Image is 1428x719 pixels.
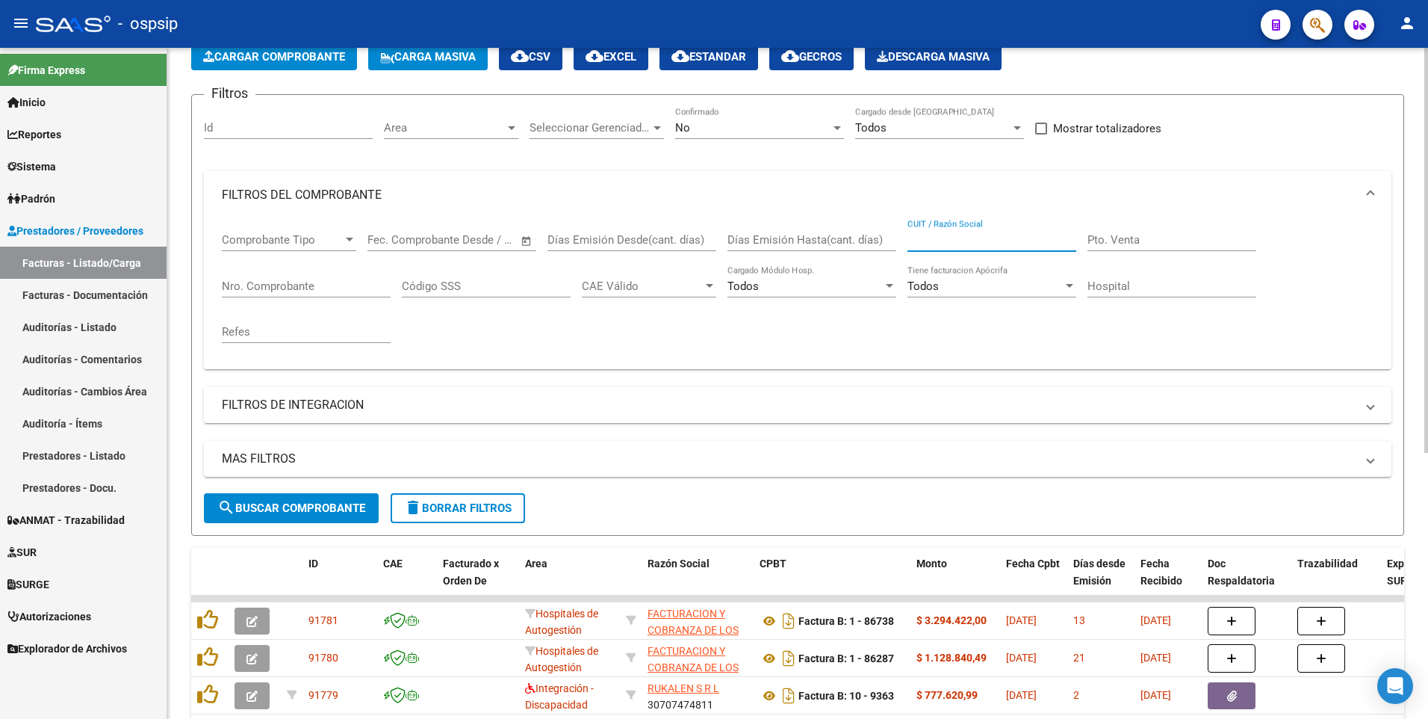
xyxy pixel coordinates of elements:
[308,614,338,626] span: 91781
[671,50,746,64] span: Estandar
[222,187,1356,203] mat-panel-title: FILTROS DEL COMPROBANTE
[204,219,1391,369] div: FILTROS DEL COMPROBANTE
[779,684,798,708] i: Descargar documento
[7,126,61,143] span: Reportes
[1140,689,1171,701] span: [DATE]
[7,158,56,175] span: Sistema
[916,652,987,664] strong: $ 1.128.840,49
[727,280,759,293] span: Todos
[586,50,636,64] span: EXCEL
[525,645,598,674] span: Hospitales de Autogestión
[530,121,651,135] span: Seleccionar Gerenciador
[574,43,648,70] button: EXCEL
[586,47,603,65] mat-icon: cloud_download
[648,558,710,570] span: Razón Social
[437,548,519,614] datatable-header-cell: Facturado x Orden De
[1140,652,1171,664] span: [DATE]
[525,682,594,712] span: Integración - Discapacidad
[648,643,748,674] div: 30715497456
[1073,652,1085,664] span: 21
[582,280,703,293] span: CAE Válido
[525,608,598,637] span: Hospitales de Autogestión
[7,191,55,207] span: Padrón
[308,689,338,701] span: 91779
[391,493,525,523] button: Borrar Filtros
[511,47,529,65] mat-icon: cloud_download
[798,652,894,664] strong: Factura B: 1 - 86287
[443,558,499,587] span: Facturado x Orden De
[916,614,987,626] strong: $ 3.294.422,00
[204,493,379,523] button: Buscar Comprobante
[907,280,939,293] span: Todos
[916,689,978,701] strong: $ 777.620,99
[441,233,514,247] input: Fecha fin
[877,50,990,64] span: Descarga Masiva
[1377,668,1413,704] div: Open Intercom Messenger
[1073,689,1079,701] span: 2
[1006,689,1037,701] span: [DATE]
[1202,548,1291,614] datatable-header-cell: Doc Respaldatoria
[865,43,1002,70] app-download-masive: Descarga masiva de comprobantes (adjuntos)
[519,548,620,614] datatable-header-cell: Area
[118,7,178,40] span: - ospsip
[648,605,748,637] div: 30715497456
[648,608,739,670] span: FACTURACION Y COBRANZA DE LOS EFECTORES PUBLICOS S.E.
[204,387,1391,423] mat-expansion-panel-header: FILTROS DE INTEGRACION
[384,121,505,135] span: Area
[7,62,85,78] span: Firma Express
[769,43,854,70] button: Gecros
[1073,558,1126,587] span: Días desde Emisión
[499,43,562,70] button: CSV
[798,690,894,702] strong: Factura B: 10 - 9363
[1006,652,1037,664] span: [DATE]
[648,680,748,712] div: 30707474811
[222,233,343,247] span: Comprobante Tipo
[404,499,422,516] mat-icon: delete
[7,512,125,528] span: ANMAT - Trazabilidad
[308,652,338,664] span: 91780
[781,50,842,64] span: Gecros
[1398,14,1416,32] mat-icon: person
[1067,548,1134,614] datatable-header-cell: Días desde Emisión
[383,558,403,570] span: CAE
[1291,548,1381,614] datatable-header-cell: Trazabilidad
[671,47,689,65] mat-icon: cloud_download
[308,558,318,570] span: ID
[222,397,1356,413] mat-panel-title: FILTROS DE INTEGRACION
[760,558,786,570] span: CPBT
[1140,558,1182,587] span: Fecha Recibido
[7,223,143,239] span: Prestadores / Proveedores
[779,609,798,633] i: Descargar documento
[1208,558,1275,587] span: Doc Respaldatoria
[781,47,799,65] mat-icon: cloud_download
[1140,614,1171,626] span: [DATE]
[7,544,37,561] span: SUR
[865,43,1002,70] button: Descarga Masiva
[798,615,894,627] strong: Factura B: 1 - 86738
[648,645,739,708] span: FACTURACION Y COBRANZA DE LOS EFECTORES PUBLICOS S.E.
[7,641,127,657] span: Explorador de Archivos
[217,502,365,515] span: Buscar Comprobante
[367,233,428,247] input: Fecha inicio
[511,50,550,64] span: CSV
[404,502,512,515] span: Borrar Filtros
[204,171,1391,219] mat-expansion-panel-header: FILTROS DEL COMPROBANTE
[754,548,910,614] datatable-header-cell: CPBT
[380,50,476,64] span: Carga Masiva
[910,548,1000,614] datatable-header-cell: Monto
[191,43,357,70] button: Cargar Comprobante
[7,576,49,593] span: SURGE
[217,499,235,516] mat-icon: search
[1297,558,1358,570] span: Trazabilidad
[7,94,46,111] span: Inicio
[1073,614,1085,626] span: 13
[642,548,754,614] datatable-header-cell: Razón Social
[1053,120,1161,138] span: Mostrar totalizadores
[204,83,255,104] h3: Filtros
[1006,558,1060,570] span: Fecha Cpbt
[1006,614,1037,626] span: [DATE]
[377,548,437,614] datatable-header-cell: CAE
[222,451,1356,467] mat-panel-title: MAS FILTROS
[659,43,758,70] button: Estandar
[204,441,1391,477] mat-expansion-panel-header: MAS FILTROS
